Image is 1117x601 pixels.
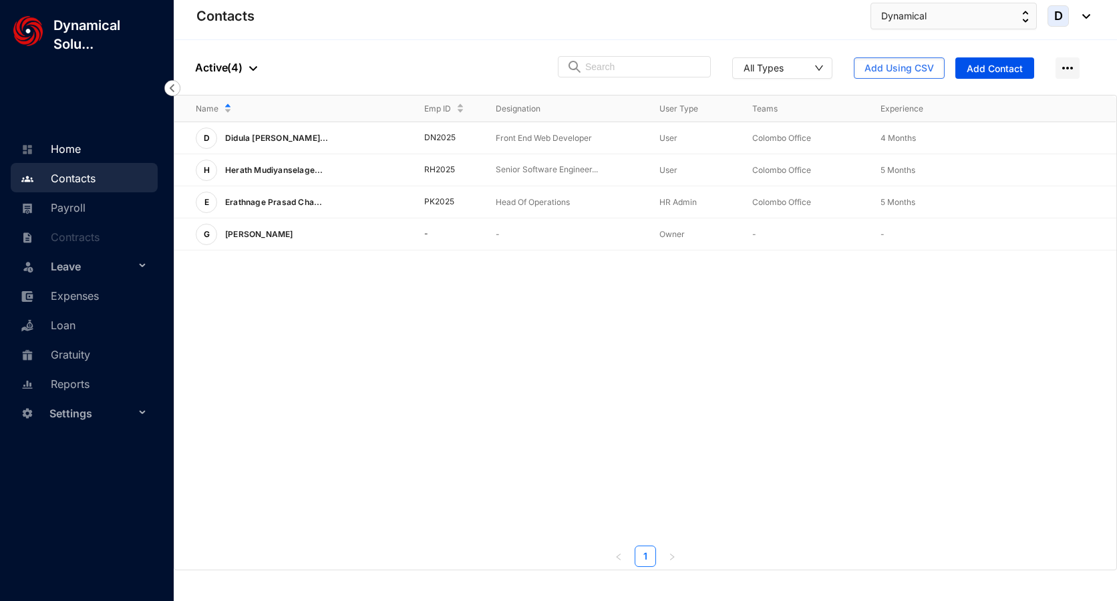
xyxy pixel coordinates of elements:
[196,102,218,116] span: Name
[424,102,451,116] span: Emp ID
[43,16,174,53] p: Dynamical Solu...
[21,232,33,244] img: contract-unselected.99e2b2107c0a7dd48938.svg
[854,57,945,79] button: Add Using CSV
[661,546,683,567] button: right
[881,165,915,175] span: 5 Months
[661,546,683,567] li: Next Page
[225,165,323,175] span: Herath Mudiyanselage...
[204,166,210,174] span: H
[17,289,99,303] a: Expenses
[11,310,158,339] li: Loan
[732,57,832,79] button: All Types
[403,95,474,122] th: Emp ID
[21,349,33,361] img: gratuity-unselected.a8c340787eea3cf492d7.svg
[1056,57,1080,79] img: more-horizontal.eedb2faff8778e1aceccc67cc90ae3cb.svg
[49,400,135,427] span: Settings
[17,377,90,391] a: Reports
[21,260,35,273] img: leave-unselected.2934df6273408c3f84d9.svg
[814,63,824,73] span: down
[635,546,655,566] a: 1
[659,229,685,239] span: Owner
[17,172,96,185] a: Contacts
[11,192,158,222] li: Payroll
[731,95,859,122] th: Teams
[752,164,859,177] p: Colombo Office
[638,95,731,122] th: User Type
[496,164,639,176] p: Senior Software Engineer...
[17,230,100,244] a: Contracts
[615,553,623,561] span: left
[17,201,86,214] a: Payroll
[608,546,629,567] li: Previous Page
[225,133,329,143] span: Didula [PERSON_NAME]...
[204,134,210,142] span: D
[1022,11,1029,23] img: up-down-arrow.74152d26bf9780fbf563ca9c90304185.svg
[1076,14,1090,19] img: dropdown-black.8e83cc76930a90b1a4fdb6d089b7bf3a.svg
[196,7,255,25] p: Contacts
[659,133,677,143] span: User
[870,3,1037,29] button: Dynamical
[164,80,180,96] img: nav-icon-left.19a07721e4dec06a274f6d07517f07b7.svg
[864,61,934,75] span: Add Using CSV
[635,546,656,567] li: 1
[881,9,927,23] span: Dynamical
[955,57,1034,79] button: Add Contact
[21,407,33,419] img: settings-unselected.1febfda315e6e19643a1.svg
[403,154,474,186] td: RH2025
[881,197,915,207] span: 5 Months
[659,165,677,175] span: User
[403,122,474,154] td: DN2025
[752,196,859,209] p: Colombo Office
[13,16,43,46] img: log
[744,61,784,74] div: All Types
[17,142,81,156] a: Home
[659,197,697,207] span: HR Admin
[752,228,859,241] p: -
[217,224,299,245] p: [PERSON_NAME]
[859,95,987,122] th: Experience
[204,230,210,238] span: G
[21,379,33,391] img: report-unselected.e6a6b4230fc7da01f883.svg
[249,66,257,71] img: dropdown-black.8e83cc76930a90b1a4fdb6d089b7bf3a.svg
[11,222,158,251] li: Contracts
[474,95,639,122] th: Designation
[881,133,916,143] span: 4 Months
[11,134,158,163] li: Home
[17,348,90,361] a: Gratuity
[403,218,474,250] td: -
[11,163,158,192] li: Contacts
[195,59,257,75] p: Active ( 4 )
[17,319,75,332] a: Loan
[403,186,474,218] td: PK2025
[496,196,639,209] p: Head Of Operations
[752,132,859,145] p: Colombo Office
[11,369,158,398] li: Reports
[1054,10,1063,22] span: D
[204,198,209,206] span: E
[967,62,1023,75] span: Add Contact
[51,253,135,280] span: Leave
[21,202,33,214] img: payroll-unselected.b590312f920e76f0c668.svg
[881,229,885,239] span: -
[567,60,583,73] img: search.8ce656024d3affaeffe32e5b30621cb7.svg
[496,228,639,241] p: -
[668,553,676,561] span: right
[11,280,158,310] li: Expenses
[21,144,33,156] img: home-unselected.a29eae3204392db15eaf.svg
[21,320,33,332] img: loan-unselected.d74d20a04637f2d15ab5.svg
[21,173,33,185] img: people.b0bd17028ad2877b116a.svg
[585,57,702,77] input: Search
[496,132,639,145] p: Front End Web Developer
[21,290,33,303] img: expense-unselected.2edcf0507c847f3e9e96.svg
[225,197,323,207] span: Erathnage Prasad Cha...
[608,546,629,567] button: left
[11,339,158,369] li: Gratuity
